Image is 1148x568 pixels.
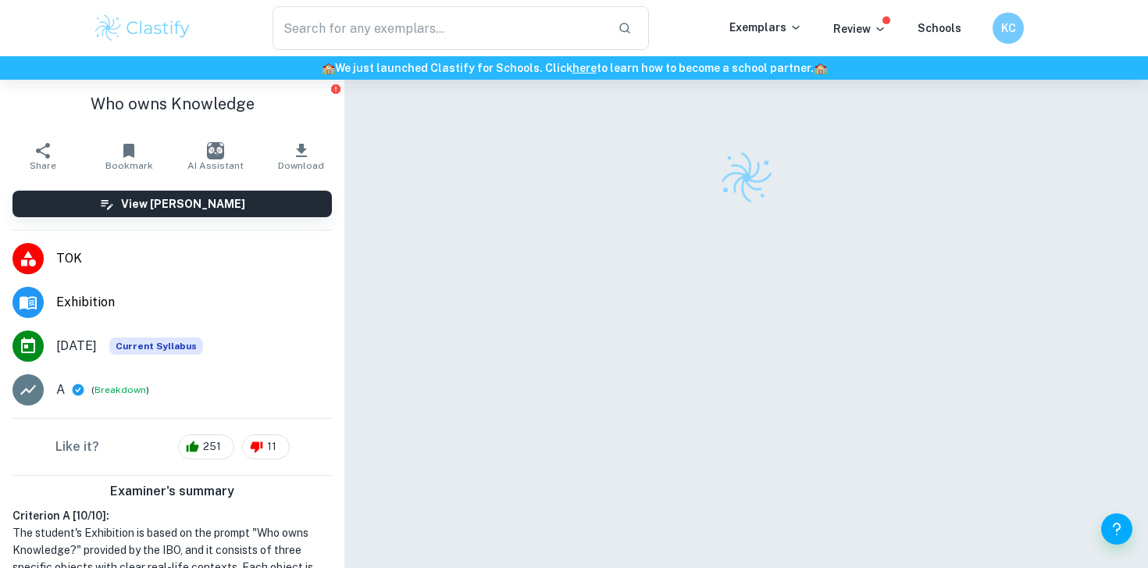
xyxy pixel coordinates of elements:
[12,92,332,116] h1: Who owns Knowledge
[572,62,597,74] a: here
[109,338,203,355] div: This exemplar is based on the current syllabus. Feel free to refer to it for inspiration/ideas wh...
[56,337,97,355] span: [DATE]
[278,160,324,171] span: Download
[258,134,344,178] button: Download
[322,62,335,74] span: 🏫
[109,338,203,355] span: Current Syllabus
[194,439,230,455] span: 251
[121,195,245,213] h6: View [PERSON_NAME]
[330,83,341,95] button: Report issue
[56,249,332,268] span: TOK
[56,293,332,312] span: Exhibition
[55,438,99,456] h6: Like it?
[86,134,172,178] button: Bookmark
[6,482,338,501] h6: Examiner's summary
[105,160,153,171] span: Bookmark
[173,134,258,178] button: AI Assistant
[178,434,234,459] div: 251
[833,20,886,38] p: Review
[3,59,1145,77] h6: We just launched Clastify for Schools. Click to learn how to become a school partner.
[918,22,961,34] a: Schools
[30,160,56,171] span: Share
[729,19,802,36] p: Exemplars
[1000,20,1018,37] h6: KC
[993,13,1024,44] button: KC
[814,62,827,74] span: 🏫
[56,380,65,399] p: A
[91,383,149,398] span: ( )
[94,383,146,397] button: Breakdown
[258,439,285,455] span: 11
[273,6,605,50] input: Search for any exemplars...
[716,147,777,208] img: Clastify logo
[12,191,332,217] button: View [PERSON_NAME]
[207,142,224,159] img: AI Assistant
[242,434,290,459] div: 11
[93,13,192,44] img: Clastify logo
[12,507,332,524] h6: Criterion A [ 10 / 10 ]:
[187,160,244,171] span: AI Assistant
[1101,513,1132,545] button: Help and Feedback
